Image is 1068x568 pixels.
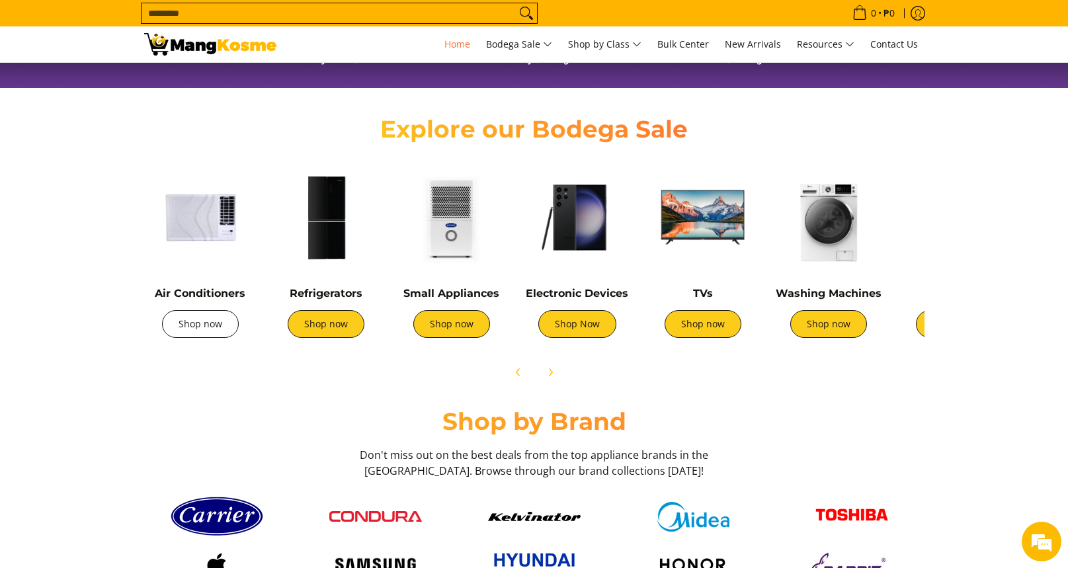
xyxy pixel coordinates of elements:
h3: Don't miss out on the best deals from the top appliance brands in the [GEOGRAPHIC_DATA]. Browse t... [356,447,713,479]
a: Bulk Center [651,26,716,62]
span: Shop by Class [568,36,641,53]
a: Shop now [790,310,867,338]
a: Refrigerators [290,287,362,300]
img: Cookers [898,161,1010,274]
img: Kelvinator button 9a26f67e caed 448c 806d e01e406ddbdc [488,512,581,521]
img: Refrigerators [270,161,382,274]
span: ₱0 [882,9,897,18]
a: TVs [693,287,713,300]
img: Midea logo 405e5d5e af7e 429b b899 c48f4df307b6 [647,502,739,532]
span: New Arrivals [725,38,781,50]
img: Carrier logo 1 98356 9b90b2e1 0bd1 49ad 9aa2 9ddb2e94a36b [171,492,263,541]
a: Shop now [413,310,490,338]
nav: Main Menu [290,26,924,62]
h2: Explore our Bodega Sale [343,114,726,144]
span: Bodega Sale [486,36,552,53]
a: Shop Now [538,310,616,338]
a: Midea logo 405e5d5e af7e 429b b899 c48f4df307b6 [620,502,766,532]
a: Home [438,26,477,62]
span: Home [444,38,470,50]
a: Bodega Sale [479,26,559,62]
a: New Arrivals [718,26,788,62]
a: Shop now [162,310,239,338]
a: Air Conditioners [155,287,245,300]
span: Contact Us [870,38,918,50]
a: Shop now [916,310,993,338]
a: Kelvinator button 9a26f67e caed 448c 806d e01e406ddbdc [462,512,607,521]
a: Contact Us [864,26,924,62]
img: Washing Machines [772,161,885,274]
a: Shop now [288,310,364,338]
a: Carrier logo 1 98356 9b90b2e1 0bd1 49ad 9aa2 9ddb2e94a36b [144,492,290,541]
img: Electronic Devices [521,161,634,274]
img: Mang Kosme: Your Home Appliances Warehouse Sale Partner! [144,33,276,56]
a: Shop by Class [561,26,648,62]
span: Resources [797,36,854,53]
button: Search [516,3,537,23]
a: Washing Machines [776,287,882,300]
a: Shop now [665,310,741,338]
span: • [848,6,899,20]
button: Previous [504,358,533,387]
img: Condura logo red [329,511,422,522]
a: Resources [790,26,861,62]
a: Toshiba logo [779,499,924,535]
img: TVs [647,161,759,274]
img: Air Conditioners [144,161,257,274]
img: Toshiba logo [805,499,898,535]
a: Electronic Devices [526,287,628,300]
span: Bulk Center [657,38,709,50]
a: Condura logo red [303,511,448,522]
a: Small Appliances [403,287,499,300]
img: Small Appliances [395,161,508,274]
h2: Shop by Brand [144,407,924,436]
button: Next [536,358,565,387]
span: 0 [869,9,878,18]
